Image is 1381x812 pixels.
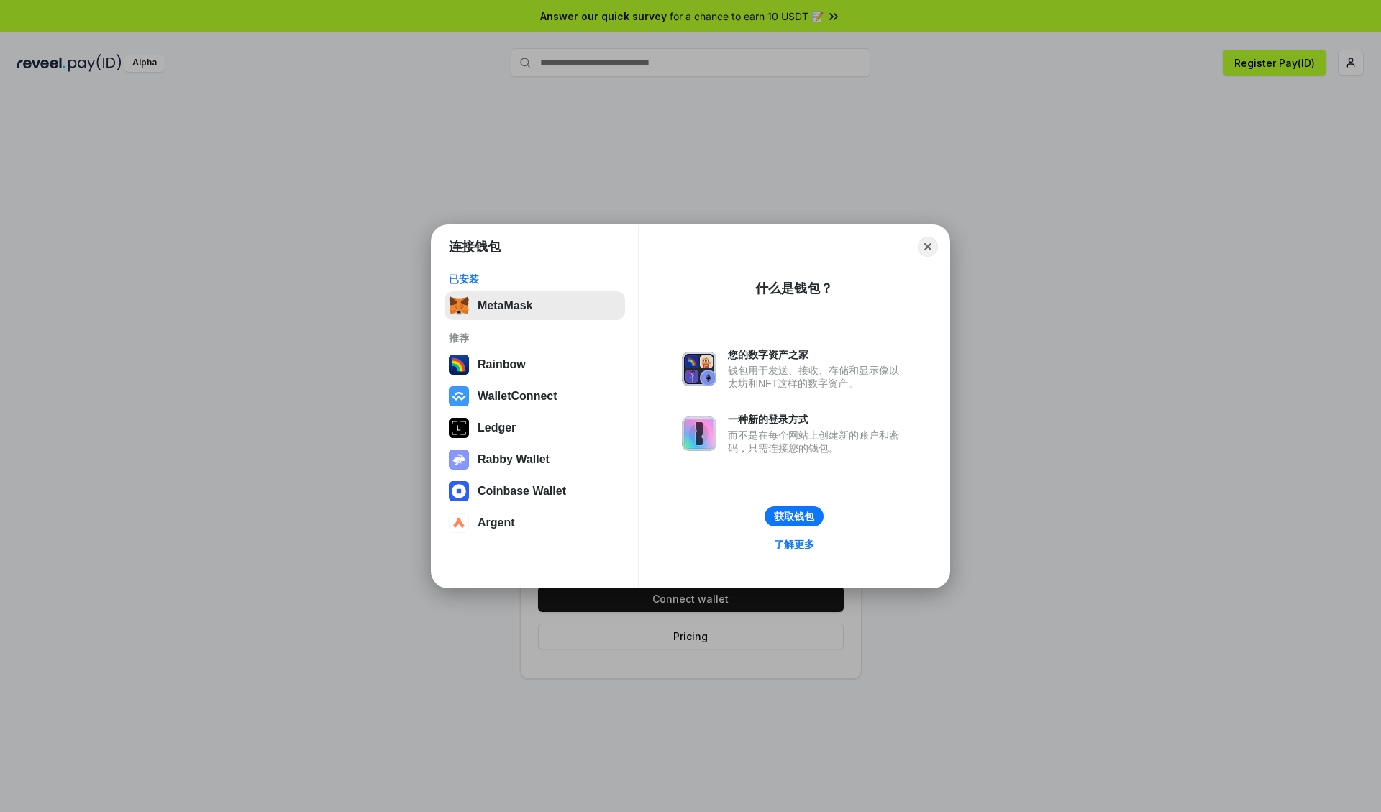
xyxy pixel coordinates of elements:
[728,429,906,455] div: 而不是在每个网站上创建新的账户和密码，只需连接您的钱包。
[478,358,526,371] div: Rainbow
[449,513,469,533] img: svg+xml,%3Csvg%20width%3D%2228%22%20height%3D%2228%22%20viewBox%3D%220%200%2028%2028%22%20fill%3D...
[478,299,532,312] div: MetaMask
[728,413,906,426] div: 一种新的登录方式
[682,416,716,451] img: svg+xml,%3Csvg%20xmlns%3D%22http%3A%2F%2Fwww.w3.org%2F2000%2Fsvg%22%20fill%3D%22none%22%20viewBox...
[445,291,625,320] button: MetaMask
[449,481,469,501] img: svg+xml,%3Csvg%20width%3D%2228%22%20height%3D%2228%22%20viewBox%3D%220%200%2028%2028%22%20fill%3D...
[774,510,814,523] div: 获取钱包
[445,508,625,537] button: Argent
[449,332,621,345] div: 推荐
[449,355,469,375] img: svg+xml,%3Csvg%20width%3D%22120%22%20height%3D%22120%22%20viewBox%3D%220%200%20120%20120%22%20fil...
[449,386,469,406] img: svg+xml,%3Csvg%20width%3D%2228%22%20height%3D%2228%22%20viewBox%3D%220%200%2028%2028%22%20fill%3D...
[755,280,833,297] div: 什么是钱包？
[478,485,566,498] div: Coinbase Wallet
[478,453,550,466] div: Rabby Wallet
[918,237,938,257] button: Close
[765,535,823,554] a: 了解更多
[449,238,501,255] h1: 连接钱包
[445,414,625,442] button: Ledger
[445,477,625,506] button: Coinbase Wallet
[728,364,906,390] div: 钱包用于发送、接收、存储和显示像以太坊和NFT这样的数字资产。
[445,382,625,411] button: WalletConnect
[449,418,469,438] img: svg+xml,%3Csvg%20xmlns%3D%22http%3A%2F%2Fwww.w3.org%2F2000%2Fsvg%22%20width%3D%2228%22%20height%3...
[765,506,824,526] button: 获取钱包
[449,273,621,286] div: 已安装
[449,450,469,470] img: svg+xml,%3Csvg%20xmlns%3D%22http%3A%2F%2Fwww.w3.org%2F2000%2Fsvg%22%20fill%3D%22none%22%20viewBox...
[449,296,469,316] img: svg+xml,%3Csvg%20fill%3D%22none%22%20height%3D%2233%22%20viewBox%3D%220%200%2035%2033%22%20width%...
[445,350,625,379] button: Rainbow
[682,352,716,386] img: svg+xml,%3Csvg%20xmlns%3D%22http%3A%2F%2Fwww.w3.org%2F2000%2Fsvg%22%20fill%3D%22none%22%20viewBox...
[478,421,516,434] div: Ledger
[478,516,515,529] div: Argent
[774,538,814,551] div: 了解更多
[445,445,625,474] button: Rabby Wallet
[478,390,557,403] div: WalletConnect
[728,348,906,361] div: 您的数字资产之家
